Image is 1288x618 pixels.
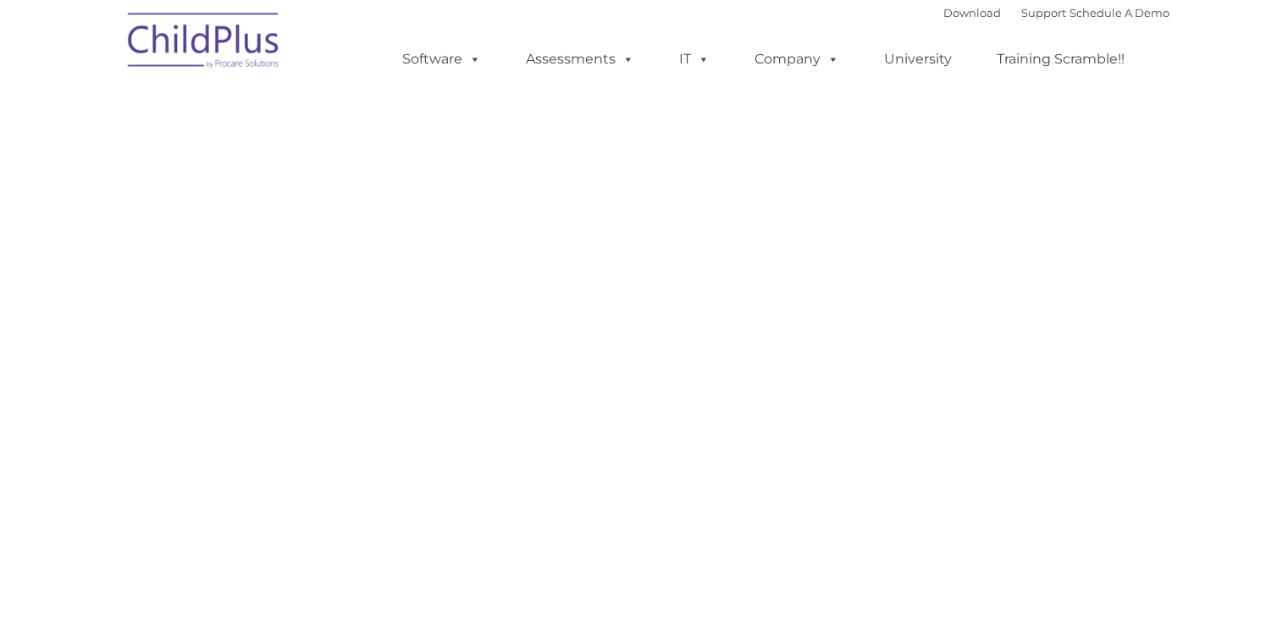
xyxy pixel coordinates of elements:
[509,42,651,76] a: Assessments
[980,42,1142,76] a: Training Scramble!!
[1021,6,1066,19] a: Support
[385,42,498,76] a: Software
[867,42,969,76] a: University
[943,6,1169,19] font: |
[738,42,856,76] a: Company
[1070,6,1169,19] a: Schedule A Demo
[662,42,727,76] a: IT
[119,1,289,86] img: ChildPlus by Procare Solutions
[943,6,1001,19] a: Download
